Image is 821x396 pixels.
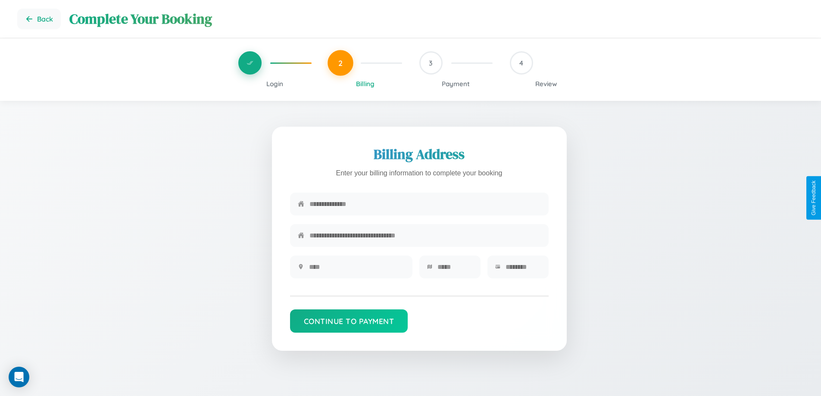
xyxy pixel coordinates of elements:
[356,80,375,88] span: Billing
[17,9,61,29] button: Go back
[266,80,283,88] span: Login
[429,59,433,67] span: 3
[290,309,408,333] button: Continue to Payment
[290,145,549,164] h2: Billing Address
[535,80,557,88] span: Review
[442,80,470,88] span: Payment
[811,181,817,215] div: Give Feedback
[338,58,343,68] span: 2
[290,167,549,180] p: Enter your billing information to complete your booking
[69,9,804,28] h1: Complete Your Booking
[9,367,29,387] div: Open Intercom Messenger
[519,59,523,67] span: 4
